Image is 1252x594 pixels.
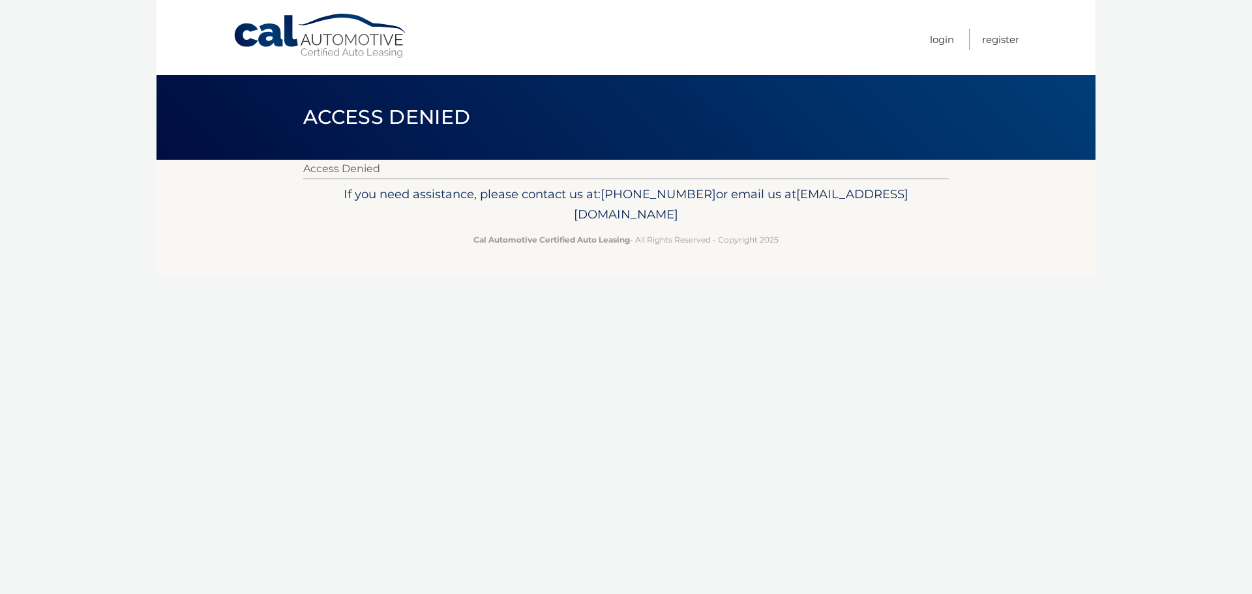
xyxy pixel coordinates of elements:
a: Login [930,29,954,50]
strong: Cal Automotive Certified Auto Leasing [473,235,630,245]
span: [PHONE_NUMBER] [601,186,716,201]
p: Access Denied [303,160,949,178]
a: Cal Automotive [233,13,409,59]
span: Access Denied [303,105,470,129]
a: Register [982,29,1019,50]
p: If you need assistance, please contact us at: or email us at [312,184,940,226]
p: - All Rights Reserved - Copyright 2025 [312,233,940,246]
